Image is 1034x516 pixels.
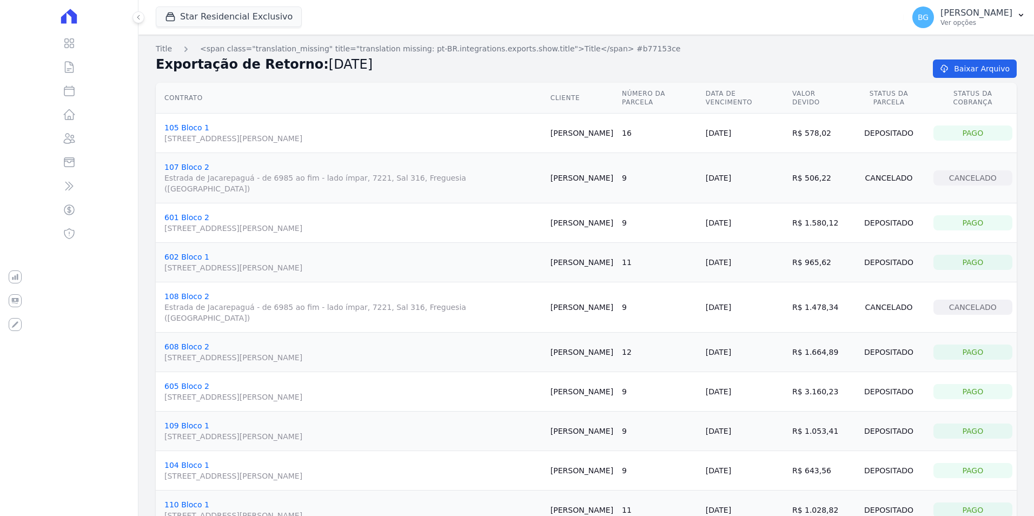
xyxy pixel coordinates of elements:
div: Depositado [853,384,924,399]
a: 108 Bloco 2Estrada de Jacarepaguá - de 6985 ao fim - lado ímpar, 7221, Sal 316, Freguesia ([GEOGR... [164,292,542,323]
td: [DATE] [701,333,788,372]
span: [STREET_ADDRESS][PERSON_NAME] [164,392,542,402]
td: R$ 1.053,41 [788,412,849,451]
td: 16 [618,114,701,153]
nav: Breadcrumb [156,43,1017,55]
td: 9 [618,372,701,412]
span: BG [918,14,929,21]
span: [STREET_ADDRESS][PERSON_NAME] [164,262,542,273]
th: Data de Vencimento [701,83,788,114]
th: Status da Parcela [849,83,929,114]
a: 605 Bloco 2[STREET_ADDRESS][PERSON_NAME] [164,382,542,402]
h2: Exportação de Retorno: [156,55,916,74]
td: 12 [618,333,701,372]
td: [PERSON_NAME] [546,412,618,451]
a: Baixar Arquivo [933,59,1017,78]
td: R$ 1.664,89 [788,333,849,372]
div: Pago [933,255,1012,270]
span: [STREET_ADDRESS][PERSON_NAME] [164,471,542,481]
div: Pago [933,345,1012,360]
div: Depositado [853,255,924,270]
span: [STREET_ADDRESS][PERSON_NAME] [164,352,542,363]
a: <span class="translation_missing" title="translation missing: pt-BR.integrations.exports.show.tit... [200,43,680,55]
a: 602 Bloco 1[STREET_ADDRESS][PERSON_NAME] [164,253,542,273]
div: Depositado [853,463,924,478]
td: [PERSON_NAME] [546,282,618,333]
td: [DATE] [701,282,788,333]
td: [PERSON_NAME] [546,243,618,282]
span: [STREET_ADDRESS][PERSON_NAME] [164,223,542,234]
td: [PERSON_NAME] [546,372,618,412]
td: 9 [618,451,701,491]
td: 9 [618,282,701,333]
div: Cancelado [853,170,924,186]
th: Contrato [156,83,546,114]
a: 109 Bloco 1[STREET_ADDRESS][PERSON_NAME] [164,421,542,442]
td: R$ 643,56 [788,451,849,491]
td: R$ 1.580,12 [788,203,849,243]
td: R$ 506,22 [788,153,849,203]
td: [DATE] [701,243,788,282]
th: Status da Cobrança [929,83,1017,114]
span: Estrada de Jacarepaguá - de 6985 ao fim - lado ímpar, 7221, Sal 316, Freguesia ([GEOGRAPHIC_DATA]) [164,302,542,323]
a: 601 Bloco 2[STREET_ADDRESS][PERSON_NAME] [164,213,542,234]
td: 9 [618,153,701,203]
div: Cancelado [933,300,1012,315]
td: [DATE] [701,203,788,243]
td: [PERSON_NAME] [546,333,618,372]
p: Ver opções [940,18,1012,27]
td: 9 [618,412,701,451]
th: Valor devido [788,83,849,114]
div: Pago [933,125,1012,141]
span: [STREET_ADDRESS][PERSON_NAME] [164,133,542,144]
div: Cancelado [933,170,1012,186]
td: R$ 1.478,34 [788,282,849,333]
span: translation missing: pt-BR.integrations.exports.index.title [156,44,172,53]
a: Title [156,43,172,55]
span: [STREET_ADDRESS][PERSON_NAME] [164,431,542,442]
div: Pago [933,215,1012,230]
td: [PERSON_NAME] [546,153,618,203]
span: [DATE] [329,57,373,72]
button: Star Residencial Exclusivo [156,6,302,27]
div: Pago [933,424,1012,439]
td: [PERSON_NAME] [546,203,618,243]
td: R$ 3.160,23 [788,372,849,412]
td: [DATE] [701,451,788,491]
a: 104 Bloco 1[STREET_ADDRESS][PERSON_NAME] [164,461,542,481]
div: Pago [933,384,1012,399]
td: 9 [618,203,701,243]
p: [PERSON_NAME] [940,8,1012,18]
span: Estrada de Jacarepaguá - de 6985 ao fim - lado ímpar, 7221, Sal 316, Freguesia ([GEOGRAPHIC_DATA]) [164,173,542,194]
td: [DATE] [701,153,788,203]
td: R$ 578,02 [788,114,849,153]
div: Depositado [853,215,924,230]
td: 11 [618,243,701,282]
td: [DATE] [701,114,788,153]
th: Número da Parcela [618,83,701,114]
td: [PERSON_NAME] [546,451,618,491]
td: [DATE] [701,372,788,412]
div: Depositado [853,125,924,141]
td: [PERSON_NAME] [546,114,618,153]
td: R$ 965,62 [788,243,849,282]
a: 107 Bloco 2Estrada de Jacarepaguá - de 6985 ao fim - lado ímpar, 7221, Sal 316, Freguesia ([GEOGR... [164,163,542,194]
td: [DATE] [701,412,788,451]
div: Depositado [853,424,924,439]
a: 608 Bloco 2[STREET_ADDRESS][PERSON_NAME] [164,342,542,363]
th: Cliente [546,83,618,114]
a: 105 Bloco 1[STREET_ADDRESS][PERSON_NAME] [164,123,542,144]
button: BG [PERSON_NAME] Ver opções [904,2,1034,32]
div: Cancelado [853,300,924,315]
div: Depositado [853,345,924,360]
div: Pago [933,463,1012,478]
